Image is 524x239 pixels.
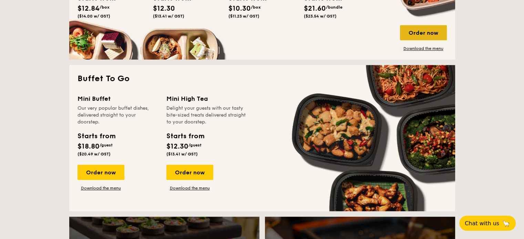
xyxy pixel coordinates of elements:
div: Order now [78,165,124,180]
div: Starts from [166,131,204,141]
span: Chat with us [465,220,499,227]
span: $18.80 [78,142,100,151]
span: /guest [188,143,202,148]
div: Order now [166,165,213,180]
span: $10.30 [228,4,251,13]
span: ($11.23 w/ GST) [228,14,259,19]
div: Order now [400,25,447,40]
span: $12.30 [153,4,175,13]
a: Download the menu [166,185,213,191]
div: Delight your guests with our tasty bite-sized treats delivered straight to your doorstep. [166,105,247,126]
span: $21.60 [304,4,326,13]
span: /bundle [326,5,342,10]
span: 🦙 [502,219,510,227]
a: Download the menu [78,185,124,191]
div: Our very popular buffet dishes, delivered straight to your doorstep. [78,105,158,126]
span: ($20.49 w/ GST) [78,152,111,156]
span: /guest [100,143,113,148]
span: /box [100,5,110,10]
span: ($13.41 w/ GST) [166,152,198,156]
span: /box [251,5,261,10]
a: Download the menu [400,46,447,51]
span: ($14.00 w/ GST) [78,14,110,19]
div: Mini Buffet [78,94,158,104]
div: Mini High Tea [166,94,247,104]
span: ($13.41 w/ GST) [153,14,184,19]
h2: Buffet To Go [78,73,447,84]
span: $12.84 [78,4,100,13]
span: ($23.54 w/ GST) [304,14,337,19]
span: $12.30 [166,142,188,151]
div: Starts from [78,131,115,141]
button: Chat with us🦙 [459,216,516,231]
